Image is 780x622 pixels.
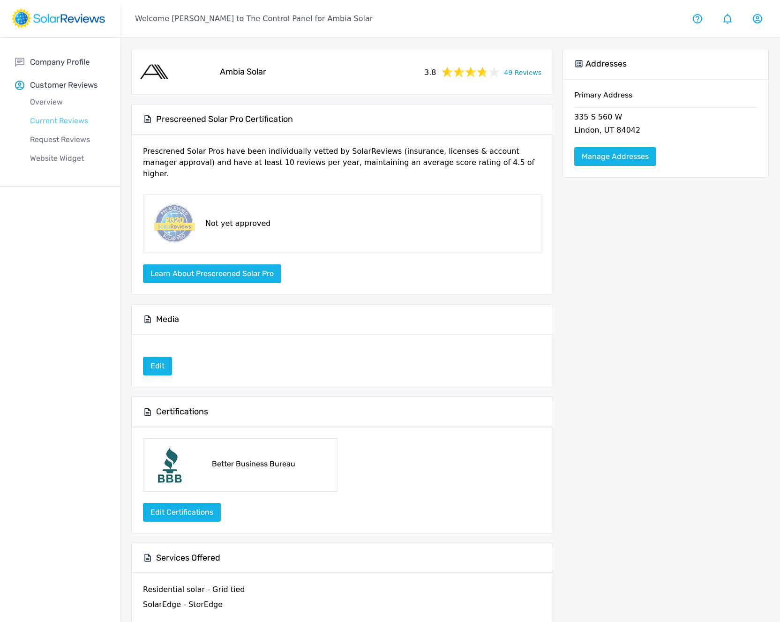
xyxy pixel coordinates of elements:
a: Edit [143,357,172,375]
p: 335 S 560 W [574,112,757,125]
h6: Primary Address [574,90,757,107]
p: Current Reviews [15,115,120,127]
a: Edit Certifications [143,503,221,522]
a: 49 Reviews [504,66,541,78]
h5: Media [156,314,179,325]
p: Website Widget [15,153,120,164]
h5: Prescreened Solar Pro Certification [156,114,293,125]
a: Learn about Prescreened Solar Pro [143,269,281,278]
a: Website Widget [15,149,120,168]
h6: Better Business Bureau [212,459,330,471]
p: SolarEdge - StorEdge [143,599,223,610]
a: Overview [15,93,120,112]
p: Overview [15,97,120,108]
span: 3.8 [424,65,436,78]
button: Learn about Prescreened Solar Pro [143,264,281,283]
img: prescreened-badge.png [151,202,196,245]
p: Company Profile [30,56,90,68]
p: Welcome [PERSON_NAME] to The Control Panel for Ambia Solar [135,13,373,24]
p: Customer Reviews [30,79,98,91]
a: Current Reviews [15,112,120,130]
a: Request Reviews [15,130,120,149]
p: Prescrened Solar Pros have been individually vetted by SolarReviews (insurance, licenses & accoun... [143,146,541,187]
h5: Addresses [585,59,627,69]
a: Edit Certifications [143,508,221,517]
img: icon_BBB.png [151,446,188,484]
a: Manage Addresses [574,147,656,166]
p: Request Reviews [15,134,120,145]
h5: Services Offered [156,553,220,563]
p: Residential solar - Grid tied [143,584,245,595]
h5: Certifications [156,406,208,417]
p: Lindon, UT 84042 [574,125,757,138]
a: Edit [143,361,172,370]
h5: Ambia Solar [220,67,266,77]
p: Not yet approved [205,218,270,229]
